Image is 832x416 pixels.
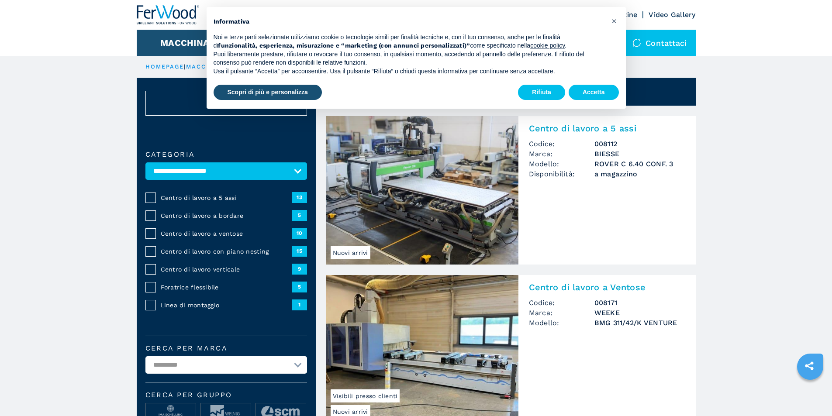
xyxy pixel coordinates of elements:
button: Macchinari [160,38,218,48]
button: ResetAnnulla [145,91,307,116]
a: Centro di lavoro a 5 assi BIESSE ROVER C 6.40 CONF. 3Nuovi arriviCentro di lavoro a 5 assiCodice:... [326,116,696,265]
span: Cerca per Gruppo [145,392,307,399]
span: Modello: [529,159,594,169]
h2: Centro di lavoro a Ventose [529,282,685,292]
a: cookie policy [530,42,565,49]
span: Centro di lavoro con piano nesting [161,247,292,256]
span: 13 [292,192,307,203]
span: Codice: [529,298,594,308]
span: Nuovi arrivi [331,246,370,259]
button: Scopri di più e personalizza [214,85,322,100]
span: Centro di lavoro a bordare [161,211,292,220]
h3: 008171 [594,298,685,308]
p: Usa il pulsante “Accetta” per acconsentire. Usa il pulsante “Rifiuta” o chiudi questa informativa... [214,67,605,76]
span: Centro di lavoro a ventose [161,229,292,238]
span: Disponibilità: [529,169,594,179]
iframe: Chat [795,377,825,409]
span: 10 [292,228,307,238]
span: Foratrice flessibile [161,283,292,292]
a: HOMEPAGE [145,63,184,70]
span: Centro di lavoro verticale [161,265,292,274]
p: Noi e terze parti selezionate utilizziamo cookie o tecnologie simili per finalità tecniche e, con... [214,33,605,50]
span: 9 [292,264,307,274]
a: Video Gallery [649,10,695,19]
button: Accetta [569,85,619,100]
span: Modello: [529,318,594,328]
img: Ferwood [137,5,200,24]
strong: funzionalità, esperienza, misurazione e “marketing (con annunci personalizzati)” [218,42,470,49]
label: Categoria [145,151,307,158]
h2: Informativa [214,17,605,26]
img: Centro di lavoro a 5 assi BIESSE ROVER C 6.40 CONF. 3 [326,116,518,265]
span: Linea di montaggio [161,301,292,309]
h3: BIESSE [594,149,685,159]
p: Puoi liberamente prestare, rifiutare o revocare il tuo consenso, in qualsiasi momento, accedendo ... [214,50,605,67]
h3: ROVER C 6.40 CONF. 3 [594,159,685,169]
span: 5 [292,282,307,292]
span: | [184,63,186,70]
div: Contattaci [624,30,696,56]
h2: Centro di lavoro a 5 assi [529,123,685,134]
span: 15 [292,246,307,256]
span: × [611,16,617,26]
span: 1 [292,299,307,310]
span: Centro di lavoro a 5 assi [161,193,292,202]
span: Visibili presso clienti [331,389,400,402]
h3: 008112 [594,139,685,149]
label: Cerca per marca [145,345,307,352]
span: 5 [292,210,307,220]
a: macchinari [186,63,232,70]
span: Marca: [529,149,594,159]
button: Rifiuta [518,85,565,100]
button: Chiudi questa informativa [608,14,621,28]
h3: WEEKE [594,308,685,318]
span: Marca: [529,308,594,318]
img: Contattaci [632,38,641,47]
a: sharethis [798,355,820,377]
span: a magazzino [594,169,685,179]
h3: BMG 311/42/K VENTURE [594,318,685,328]
span: Codice: [529,139,594,149]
